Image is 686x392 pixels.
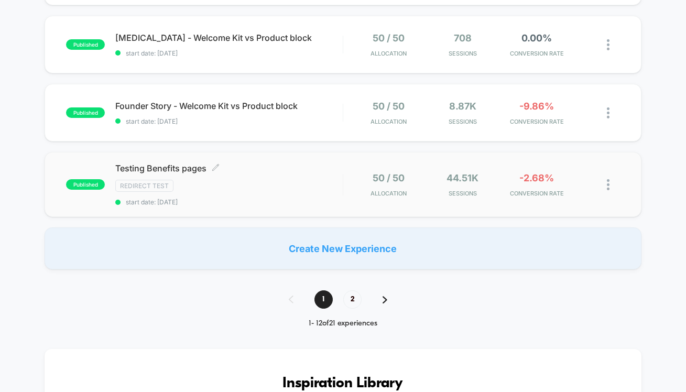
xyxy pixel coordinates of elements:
[115,101,343,111] span: Founder Story - Welcome Kit vs Product block
[373,172,405,183] span: 50 / 50
[45,227,641,269] div: Create New Experience
[371,190,407,197] span: Allocation
[428,118,497,125] span: Sessions
[115,163,343,173] span: Testing Benefits pages
[503,190,572,197] span: CONVERSION RATE
[519,101,554,112] span: -9.86%
[428,190,497,197] span: Sessions
[66,179,105,190] span: published
[278,319,408,328] div: 1 - 12 of 21 experiences
[503,50,572,57] span: CONVERSION RATE
[519,172,554,183] span: -2.68%
[503,118,572,125] span: CONVERSION RATE
[607,39,609,50] img: close
[607,179,609,190] img: close
[383,296,387,303] img: pagination forward
[314,290,333,309] span: 1
[115,198,343,206] span: start date: [DATE]
[343,290,362,309] span: 2
[521,32,552,43] span: 0.00%
[454,32,472,43] span: 708
[66,39,105,50] span: published
[371,50,407,57] span: Allocation
[115,117,343,125] span: start date: [DATE]
[115,32,343,43] span: [MEDICAL_DATA] - Welcome Kit vs Product block
[115,180,173,192] span: Redirect Test
[66,107,105,118] span: published
[373,101,405,112] span: 50 / 50
[76,375,610,392] h3: Inspiration Library
[607,107,609,118] img: close
[447,172,478,183] span: 44.51k
[373,32,405,43] span: 50 / 50
[449,101,476,112] span: 8.87k
[115,49,343,57] span: start date: [DATE]
[371,118,407,125] span: Allocation
[428,50,497,57] span: Sessions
